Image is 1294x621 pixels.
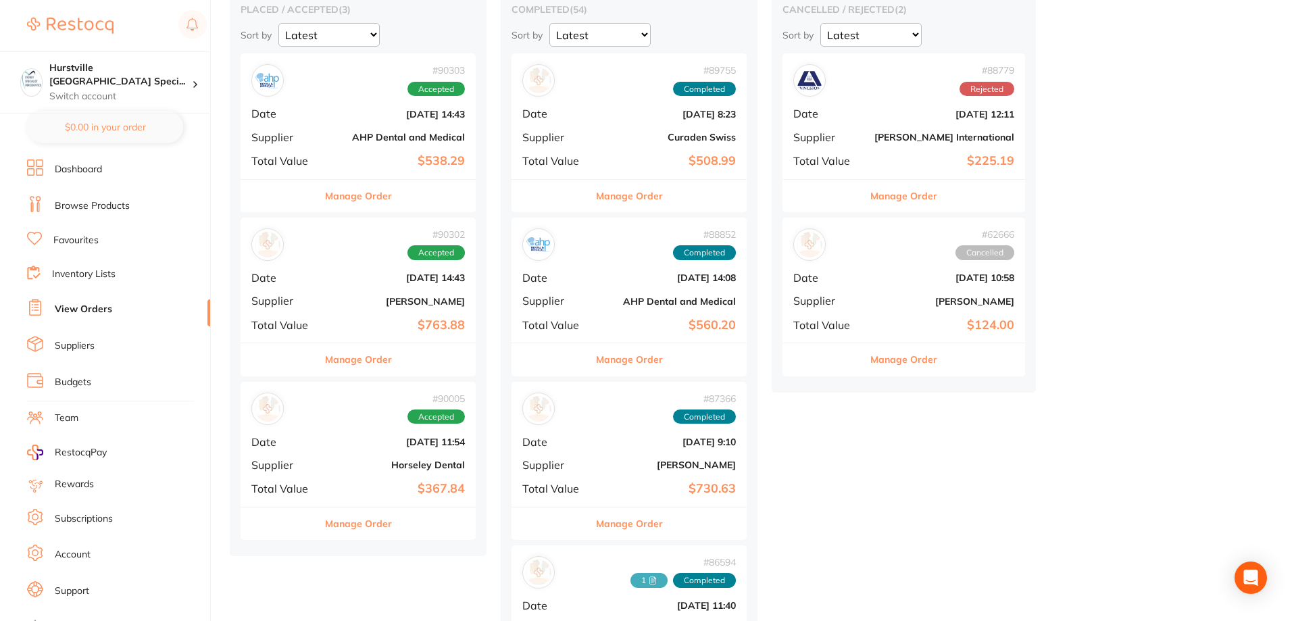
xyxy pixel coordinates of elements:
img: Restocq Logo [27,18,114,34]
p: Switch account [49,90,192,103]
b: [PERSON_NAME] International [874,132,1014,143]
b: AHP Dental and Medical [330,132,465,143]
span: RestocqPay [55,446,107,459]
img: AHP Dental and Medical [526,232,551,257]
span: Completed [673,82,736,97]
button: Manage Order [325,507,392,540]
span: Total Value [522,155,590,167]
img: Henry Schein Halas [797,232,822,257]
span: # 89755 [673,65,736,76]
img: RestocqPay [27,445,43,460]
b: Curaden Swiss [601,132,736,143]
a: Team [55,412,78,425]
span: Total Value [522,482,590,495]
span: Total Value [793,155,864,167]
b: [PERSON_NAME] [874,296,1014,307]
p: Sort by [512,29,543,41]
span: # 86594 [630,557,736,568]
img: AHP Dental and Medical [255,68,280,93]
h4: Hurstville Sydney Specialist Periodontics [49,61,192,88]
span: Supplier [522,295,590,307]
span: # 90303 [407,65,465,76]
a: Budgets [55,376,91,389]
span: Supplier [793,295,864,307]
span: Supplier [522,459,590,471]
b: AHP Dental and Medical [601,296,736,307]
button: Manage Order [596,343,663,376]
b: $538.29 [330,154,465,168]
img: Curaden Swiss [526,68,551,93]
span: Total Value [522,319,590,331]
span: Date [522,107,590,120]
span: Total Value [251,482,319,495]
b: [DATE] 8:23 [601,109,736,120]
span: Total Value [251,155,319,167]
span: Date [251,272,319,284]
span: Accepted [407,409,465,424]
b: [PERSON_NAME] [601,459,736,470]
button: Manage Order [596,507,663,540]
span: Date [793,272,864,284]
a: Support [55,585,89,598]
div: AHP Dental and Medical#90303AcceptedDate[DATE] 14:43SupplierAHP Dental and MedicalTotal Value$538... [241,53,476,212]
b: [DATE] 11:54 [330,437,465,447]
div: Horseley Dental#90005AcceptedDate[DATE] 11:54SupplierHorseley DentalTotal Value$367.84Manage Order [241,382,476,541]
a: Rewards [55,478,94,491]
button: Manage Order [325,343,392,376]
img: Dentaplus [526,560,551,585]
b: $124.00 [874,318,1014,332]
img: Henry Schein Halas [255,232,280,257]
img: Hurstville Sydney Specialist Periodontics [21,69,42,90]
span: Accepted [407,245,465,260]
span: Date [251,107,319,120]
h2: cancelled / rejected ( 2 ) [782,3,1025,16]
b: [DATE] 14:43 [330,272,465,283]
span: Date [793,107,864,120]
span: # 62666 [955,229,1014,240]
button: Manage Order [870,343,937,376]
span: # 88852 [673,229,736,240]
b: [DATE] 14:43 [330,109,465,120]
span: Cancelled [955,245,1014,260]
a: Favourites [53,234,99,247]
img: Horseley Dental [255,396,280,422]
span: Supplier [793,131,864,143]
b: [DATE] 10:58 [874,272,1014,283]
b: $367.84 [330,482,465,496]
span: Accepted [407,82,465,97]
b: $508.99 [601,154,736,168]
img: Henry Schein Halas [526,396,551,422]
span: Supplier [251,131,319,143]
b: $560.20 [601,318,736,332]
span: Supplier [251,295,319,307]
b: $225.19 [874,154,1014,168]
span: Date [522,436,590,448]
span: Date [522,599,590,612]
span: Rejected [960,82,1014,97]
span: Supplier [251,459,319,471]
span: Completed [673,573,736,588]
b: [DATE] 14:08 [601,272,736,283]
span: Completed [673,245,736,260]
a: Dashboard [55,163,102,176]
b: Horseley Dental [330,459,465,470]
span: # 88779 [960,65,1014,76]
button: Manage Order [596,180,663,212]
button: Manage Order [325,180,392,212]
a: Subscriptions [55,512,113,526]
p: Sort by [241,29,272,41]
span: Completed [673,409,736,424]
a: Restocq Logo [27,10,114,41]
button: $0.00 in your order [27,111,183,143]
span: # 90302 [407,229,465,240]
a: Inventory Lists [52,268,116,281]
span: Total Value [793,319,864,331]
b: $763.88 [330,318,465,332]
span: # 87366 [673,393,736,404]
span: Received [630,573,668,588]
b: [DATE] 9:10 [601,437,736,447]
div: Henry Schein Halas#90302AcceptedDate[DATE] 14:43Supplier[PERSON_NAME]Total Value$763.88Manage Order [241,218,476,376]
a: Suppliers [55,339,95,353]
div: Open Intercom Messenger [1235,562,1267,594]
b: [PERSON_NAME] [330,296,465,307]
